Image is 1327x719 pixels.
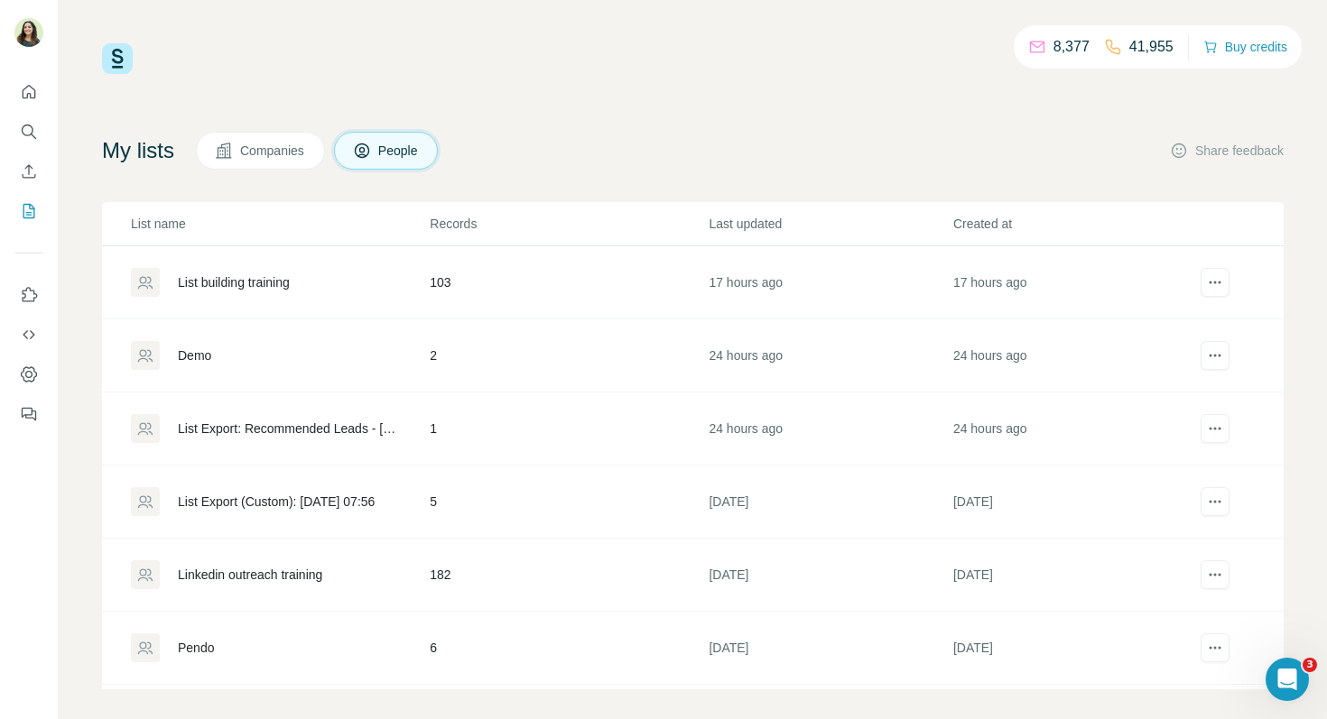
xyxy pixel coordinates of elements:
div: List building training [178,273,290,291]
td: [DATE] [708,539,951,612]
h4: My lists [102,136,174,165]
td: 2 [429,319,708,392]
button: actions [1201,414,1230,443]
td: 103 [429,246,708,319]
td: 24 hours ago [952,392,1196,466]
div: Pendo [178,639,214,657]
td: [DATE] [952,539,1196,612]
td: 17 hours ago [952,246,1196,319]
p: Last updated [709,215,951,233]
td: [DATE] [708,466,951,539]
button: actions [1201,487,1230,516]
td: [DATE] [708,612,951,685]
p: 41,955 [1129,36,1174,58]
td: 6 [429,612,708,685]
td: 24 hours ago [708,392,951,466]
td: 5 [429,466,708,539]
button: Use Surfe on LinkedIn [14,279,43,311]
td: 24 hours ago [952,319,1196,392]
button: Enrich CSV [14,155,43,188]
button: actions [1201,341,1230,370]
button: My lists [14,195,43,227]
button: actions [1201,560,1230,589]
img: Avatar [14,18,43,47]
button: Share feedback [1170,142,1284,160]
p: Created at [953,215,1195,233]
td: [DATE] [952,466,1196,539]
span: People [378,142,420,160]
button: Search [14,115,43,148]
td: 1 [429,392,708,466]
div: List Export (Custom): [DATE] 07:56 [178,493,375,511]
button: actions [1201,633,1230,662]
button: Dashboard [14,358,43,391]
td: [DATE] [952,612,1196,685]
td: 182 [429,539,708,612]
div: Demo [178,346,211,364]
iframe: Intercom live chat [1266,658,1309,701]
button: actions [1201,268,1230,297]
td: 17 hours ago [708,246,951,319]
span: Companies [240,142,306,160]
td: 24 hours ago [708,319,951,392]
p: 8,377 [1053,36,1090,58]
p: List name [131,215,428,233]
button: Use Surfe API [14,318,43,351]
span: 3 [1303,658,1317,672]
div: Linkedin outreach training [178,566,322,584]
button: Buy credits [1203,34,1287,60]
img: Surfe Logo [102,43,133,74]
button: Feedback [14,398,43,430]
button: Quick start [14,76,43,108]
p: Records [430,215,707,233]
div: List Export: Recommended Leads - [DATE] 09:09 [178,419,399,438]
